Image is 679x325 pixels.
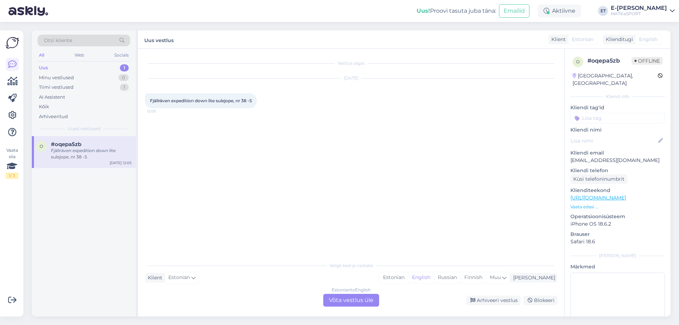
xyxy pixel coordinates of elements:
[434,272,460,283] div: Russian
[549,36,566,43] div: Klient
[573,72,658,87] div: [GEOGRAPHIC_DATA], [GEOGRAPHIC_DATA]
[639,36,657,43] span: English
[39,113,68,120] div: Arhiveeritud
[145,274,162,282] div: Klient
[611,11,667,17] div: MATKaSPORT
[39,74,74,81] div: Minu vestlused
[332,287,371,293] div: Estonian to English
[120,64,129,71] div: 1
[39,84,74,91] div: Tiimi vestlused
[150,98,252,103] span: Fjällräven expedition down lite sulejope, nr 38 -S
[68,126,100,132] span: Uued vestlused
[576,59,580,64] span: o
[570,174,627,184] div: Küsi telefoninumbrit
[632,57,663,65] span: Offline
[570,238,665,245] p: Safari 18.6
[570,113,665,123] input: Lisa tag
[37,51,46,60] div: All
[603,36,633,43] div: Klienditugi
[570,220,665,228] p: iPhone OS 18.6.2
[538,5,581,17] div: Aktiivne
[51,147,132,160] div: Fjällräven expedition down lite sulejope, nr 38 -S
[570,104,665,111] p: Kliendi tag'id
[587,57,632,65] div: # oqepa5zb
[113,51,130,60] div: Socials
[490,274,501,280] span: Muu
[523,296,557,305] div: Blokeeri
[572,36,593,43] span: Estonian
[73,51,86,60] div: Web
[40,144,43,149] span: o
[571,137,657,145] input: Lisa nimi
[499,4,529,18] button: Emailid
[570,187,665,194] p: Klienditeekond
[460,272,486,283] div: Finnish
[417,7,496,15] div: Proovi tasuta juba täna:
[379,272,408,283] div: Estonian
[120,84,129,91] div: 1
[44,37,72,44] span: Otsi kliente
[145,262,557,269] div: Valige keel ja vastake
[570,204,665,210] p: Vaata edasi ...
[570,253,665,259] div: [PERSON_NAME]
[570,93,665,100] div: Kliendi info
[145,75,557,81] div: [DATE]
[570,126,665,134] p: Kliendi nimi
[466,296,521,305] div: Arhiveeri vestlus
[6,173,18,179] div: 1 / 3
[145,60,557,66] div: Vestlus algas
[598,6,608,16] div: ET
[147,109,174,114] span: 12:05
[570,157,665,164] p: [EMAIL_ADDRESS][DOMAIN_NAME]
[6,36,19,50] img: Askly Logo
[408,272,434,283] div: English
[570,263,665,271] p: Märkmed
[323,294,379,307] div: Võta vestlus üle
[570,149,665,157] p: Kliendi email
[570,167,665,174] p: Kliendi telefon
[39,103,49,110] div: Kõik
[51,141,81,147] span: #oqepa5zb
[144,35,174,44] label: Uus vestlus
[6,147,18,179] div: Vaata siia
[168,274,190,282] span: Estonian
[510,274,555,282] div: [PERSON_NAME]
[39,64,48,71] div: Uus
[611,5,675,17] a: E-[PERSON_NAME]MATKaSPORT
[417,7,430,14] b: Uus!
[611,5,667,11] div: E-[PERSON_NAME]
[570,231,665,238] p: Brauser
[39,94,65,101] div: AI Assistent
[570,195,626,201] a: [URL][DOMAIN_NAME]
[110,160,132,166] div: [DATE] 12:05
[118,74,129,81] div: 0
[570,213,665,220] p: Operatsioonisüsteem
